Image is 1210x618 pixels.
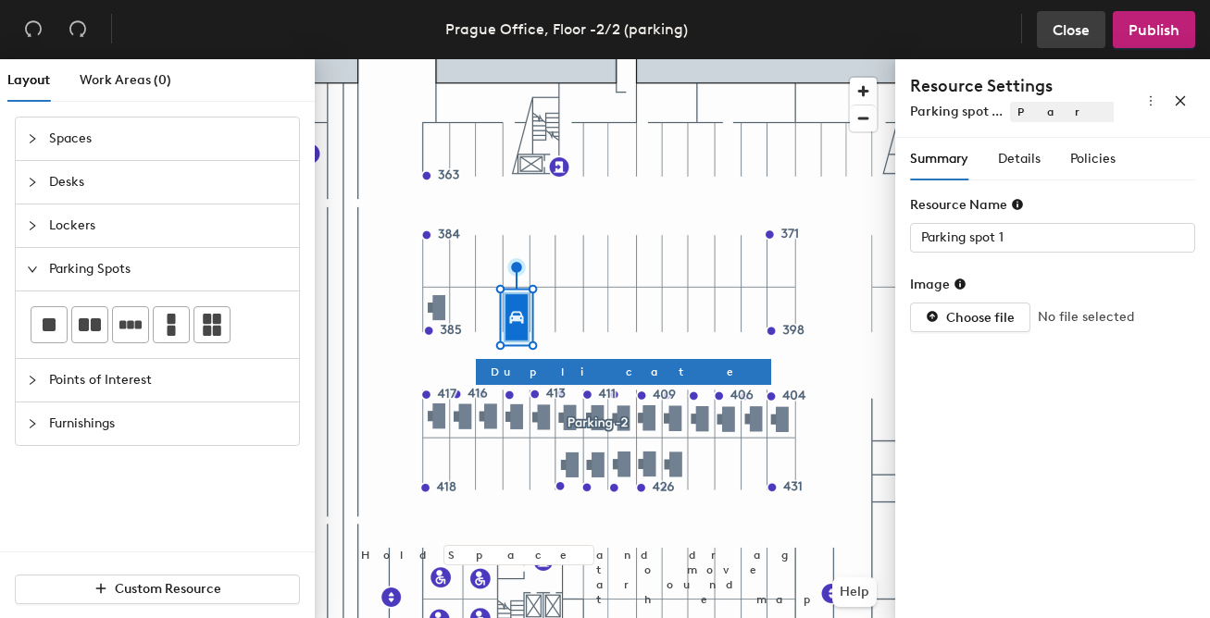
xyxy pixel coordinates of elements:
span: Policies [1070,151,1116,167]
span: more [1144,94,1157,107]
button: Undo (⌘ + Z) [15,11,52,48]
button: Help [832,577,877,607]
span: collapsed [27,375,38,386]
span: Summary [910,151,968,167]
span: undo [24,19,43,38]
span: collapsed [27,177,38,188]
span: Parking spot ... [910,104,1003,119]
span: expanded [27,264,38,275]
span: No file selected [1038,307,1134,328]
h4: Resource Settings [910,74,1114,98]
button: Close [1037,11,1105,48]
span: Layout [7,72,50,88]
span: Parking Spots [49,248,288,290]
span: Choose file [946,310,1015,326]
span: Work Areas (0) [80,72,171,88]
span: Publish [1129,21,1179,39]
input: Unknown Parking Spots [910,223,1195,253]
button: Duplicate [476,359,771,385]
span: Points of Interest [49,359,288,402]
span: Spaces [49,117,288,160]
div: Image [910,277,967,292]
span: Details [998,151,1041,167]
button: Choose file [910,303,1030,332]
button: Redo (⌘ + ⇧ + Z) [59,11,96,48]
button: Publish [1113,11,1195,48]
span: collapsed [27,133,38,144]
span: Close [1053,21,1090,39]
button: Custom Resource [15,575,300,604]
span: collapsed [27,418,38,429]
span: close [1174,94,1187,107]
span: Custom Resource [115,581,221,597]
span: collapsed [27,220,38,231]
div: Prague Office, Floor -2/2 (parking) [445,18,688,41]
span: Duplicate [491,364,756,380]
span: Furnishings [49,402,288,445]
div: Resource Name [910,197,1024,213]
span: Lockers [49,204,288,247]
span: Desks [49,161,288,204]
